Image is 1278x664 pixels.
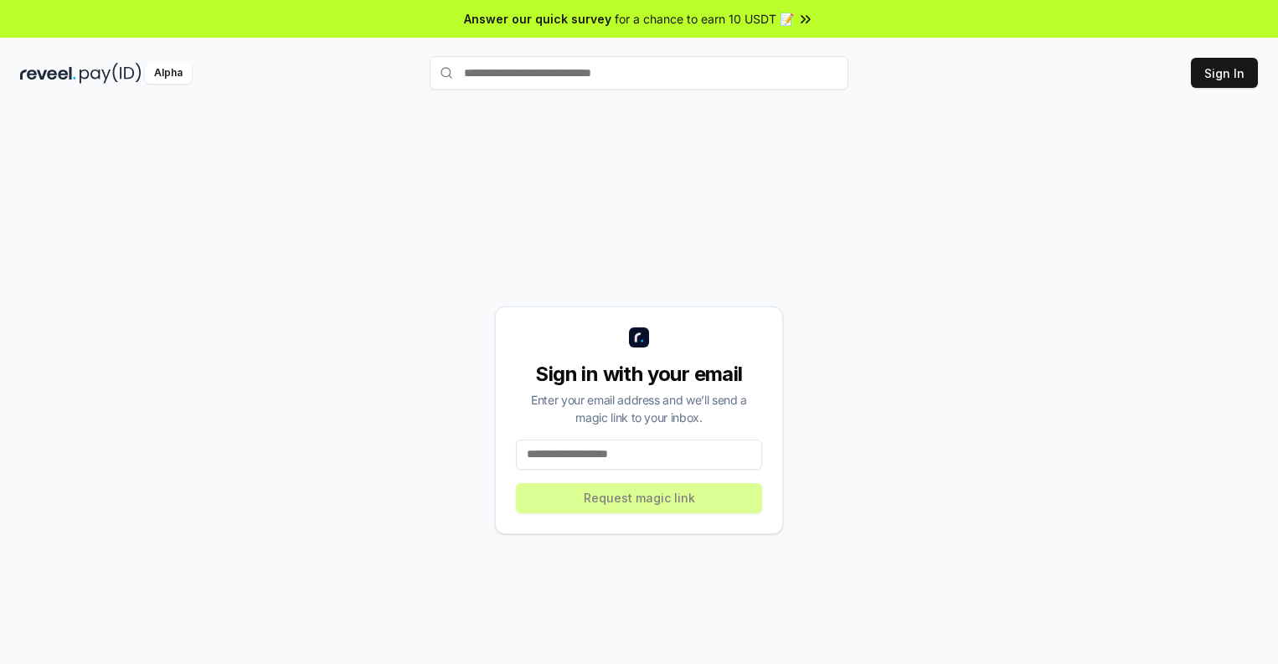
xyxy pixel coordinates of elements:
[464,10,611,28] span: Answer our quick survey
[145,63,192,84] div: Alpha
[516,361,762,388] div: Sign in with your email
[20,63,76,84] img: reveel_dark
[1191,58,1258,88] button: Sign In
[629,327,649,347] img: logo_small
[615,10,794,28] span: for a chance to earn 10 USDT 📝
[516,391,762,426] div: Enter your email address and we’ll send a magic link to your inbox.
[80,63,142,84] img: pay_id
